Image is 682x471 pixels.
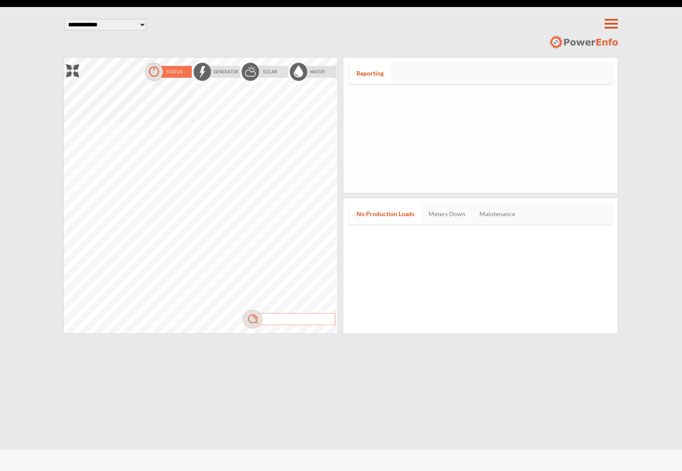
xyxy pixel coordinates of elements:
[349,63,391,84] a: Reporting
[349,203,421,225] a: No Production Loads
[421,203,472,225] a: Meters Down
[242,309,337,329] img: mag.png
[66,64,79,77] img: zoom.png
[192,62,241,82] img: energyOff.png
[289,62,337,82] img: waterOff.png
[144,62,192,82] img: statusOn.png
[241,62,289,82] img: solarOff.png
[549,35,618,50] img: logo
[472,203,522,225] a: Maintenance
